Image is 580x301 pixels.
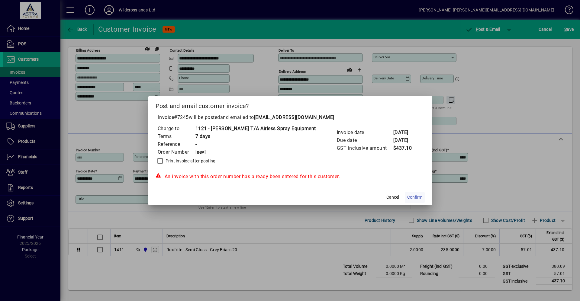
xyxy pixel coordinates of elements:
[156,173,425,180] div: An invoice with this order number has already been entered for this customer.
[254,114,334,120] b: [EMAIL_ADDRESS][DOMAIN_NAME]
[337,129,393,136] td: Invoice date
[393,129,417,136] td: [DATE]
[157,133,195,140] td: Terms
[157,148,195,156] td: Order Number
[164,158,216,164] label: Print invoice after posting
[337,144,393,152] td: GST inclusive amount
[405,192,425,203] button: Confirm
[383,192,402,203] button: Cancel
[195,133,316,140] td: 7 days
[148,96,432,114] h2: Post and email customer invoice?
[195,148,316,156] td: leevi
[220,114,334,120] span: and emailed to
[337,136,393,144] td: Due date
[407,194,422,200] span: Confirm
[393,136,417,144] td: [DATE]
[386,194,399,200] span: Cancel
[195,140,316,148] td: -
[157,140,195,148] td: Reference
[393,144,417,152] td: $437.10
[157,125,195,133] td: Charge to
[174,114,189,120] span: #7245
[195,125,316,133] td: 1121 - [PERSON_NAME] T/A Airless Spray Equipment
[156,114,425,121] p: Invoice will be posted .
